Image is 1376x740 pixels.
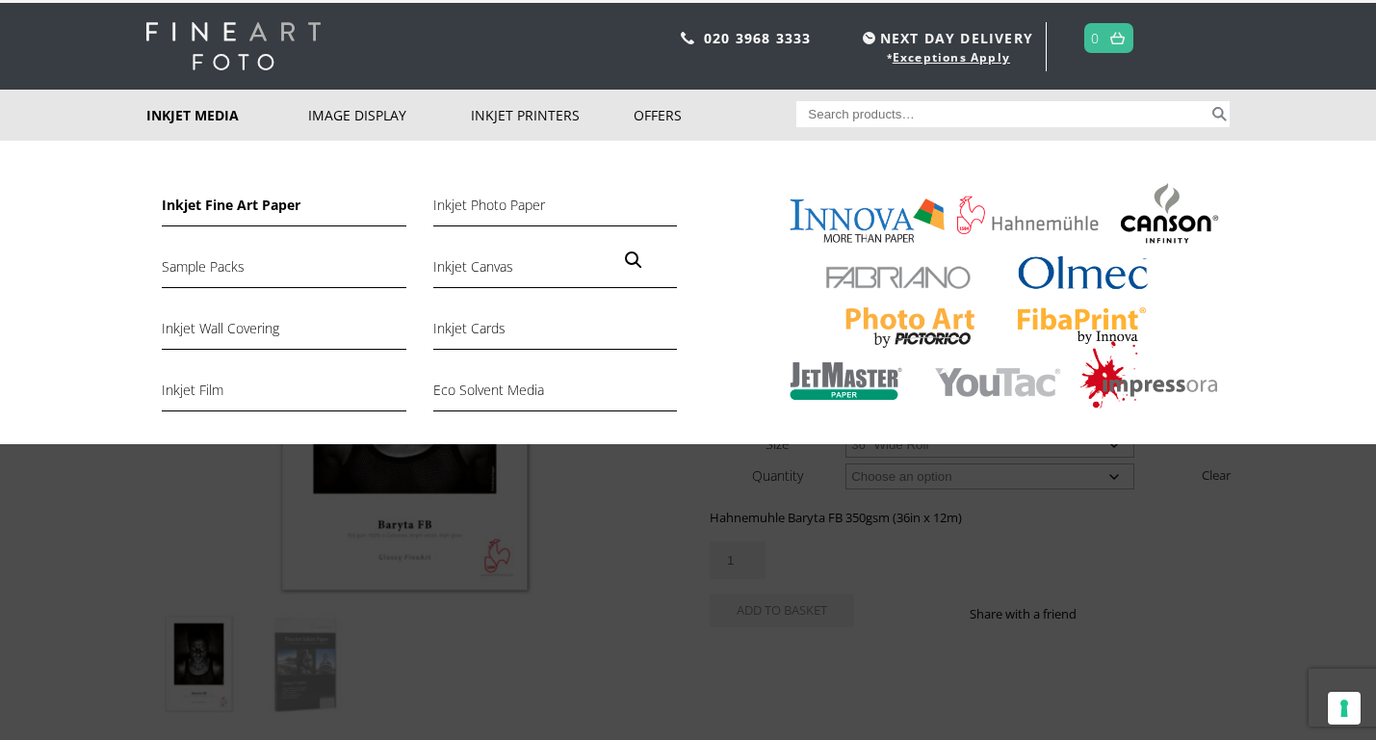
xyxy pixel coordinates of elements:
[1328,692,1361,725] button: Your consent preferences for tracking technologies
[863,32,875,44] img: time.svg
[162,379,405,411] a: Inkjet Film
[162,255,405,288] a: Sample Packs
[616,243,651,277] a: View full-screen image gallery
[433,317,677,350] a: Inkjet Cards
[471,90,634,141] a: Inkjet Printers
[433,255,677,288] a: Inkjet Canvas
[1091,24,1100,52] a: 0
[146,22,321,70] img: logo-white.svg
[433,194,677,226] a: Inkjet Photo Paper
[704,29,812,47] a: 020 3968 3333
[308,90,471,141] a: Image Display
[796,101,1208,127] input: Search products…
[162,317,405,350] a: Inkjet Wall Covering
[634,90,796,141] a: Offers
[893,49,1010,66] a: Exceptions Apply
[146,90,309,141] a: Inkjet Media
[681,32,694,44] img: phone.svg
[766,179,1231,420] img: Inkjet-Media_brands-from-fine-art-foto-3.jpg
[1208,101,1231,127] button: Search
[858,27,1033,49] span: NEXT DAY DELIVERY
[162,194,405,226] a: Inkjet Fine Art Paper
[1110,32,1125,44] img: basket.svg
[433,379,677,411] a: Eco Solvent Media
